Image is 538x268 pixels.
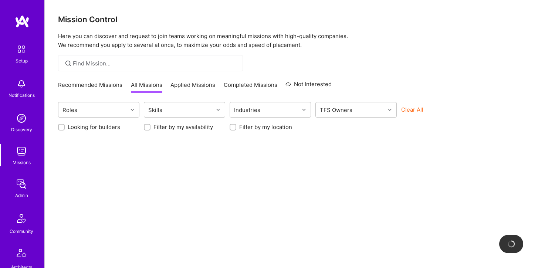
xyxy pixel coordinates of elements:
[131,81,162,93] a: All Missions
[232,105,262,115] div: Industries
[14,144,29,159] img: teamwork
[216,108,220,112] i: icon Chevron
[388,108,392,112] i: icon Chevron
[14,177,29,191] img: admin teamwork
[10,227,33,235] div: Community
[64,59,72,68] i: icon SearchGrey
[401,106,423,113] button: Clear All
[302,108,306,112] i: icon Chevron
[508,240,515,248] img: loading
[13,159,31,166] div: Missions
[58,32,525,50] p: Here you can discover and request to join teams working on meaningful missions with high-quality ...
[15,15,30,28] img: logo
[224,81,277,93] a: Completed Missions
[13,210,30,227] img: Community
[61,105,79,115] div: Roles
[146,105,164,115] div: Skills
[153,123,213,131] label: Filter by my availability
[14,77,29,91] img: bell
[73,60,237,67] input: Find Mission...
[13,245,30,263] img: Architects
[16,57,28,65] div: Setup
[318,105,354,115] div: TFS Owners
[170,81,215,93] a: Applied Missions
[14,41,29,57] img: setup
[11,126,32,133] div: Discovery
[285,80,332,93] a: Not Interested
[14,111,29,126] img: discovery
[58,81,122,93] a: Recommended Missions
[131,108,134,112] i: icon Chevron
[9,91,35,99] div: Notifications
[58,15,525,24] h3: Mission Control
[68,123,120,131] label: Looking for builders
[15,191,28,199] div: Admin
[239,123,292,131] label: Filter by my location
